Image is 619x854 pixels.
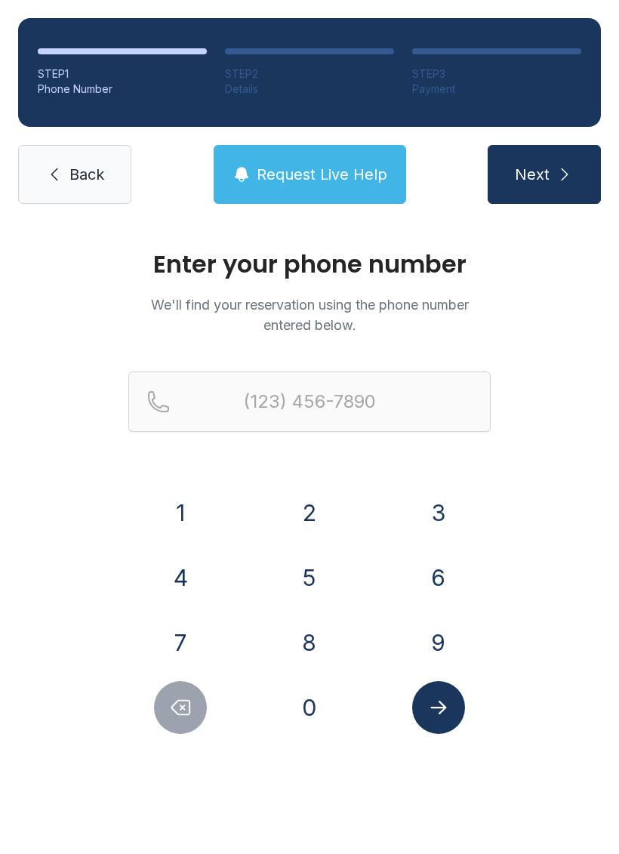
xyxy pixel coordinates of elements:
[225,66,394,82] div: STEP 2
[154,486,207,539] button: 1
[69,164,104,185] span: Back
[283,486,336,539] button: 2
[38,82,207,97] div: Phone Number
[154,551,207,604] button: 4
[412,66,581,82] div: STEP 3
[515,164,550,185] span: Next
[412,82,581,97] div: Payment
[257,164,387,185] span: Request Live Help
[38,66,207,82] div: STEP 1
[412,616,465,669] button: 9
[412,551,465,604] button: 6
[283,616,336,669] button: 8
[154,616,207,669] button: 7
[412,486,465,539] button: 3
[154,681,207,734] button: Delete number
[283,551,336,604] button: 5
[128,252,491,276] h1: Enter your phone number
[128,372,491,432] input: Reservation phone number
[283,681,336,734] button: 0
[412,681,465,734] button: Submit lookup form
[225,82,394,97] div: Details
[128,294,491,335] p: We'll find your reservation using the phone number entered below.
